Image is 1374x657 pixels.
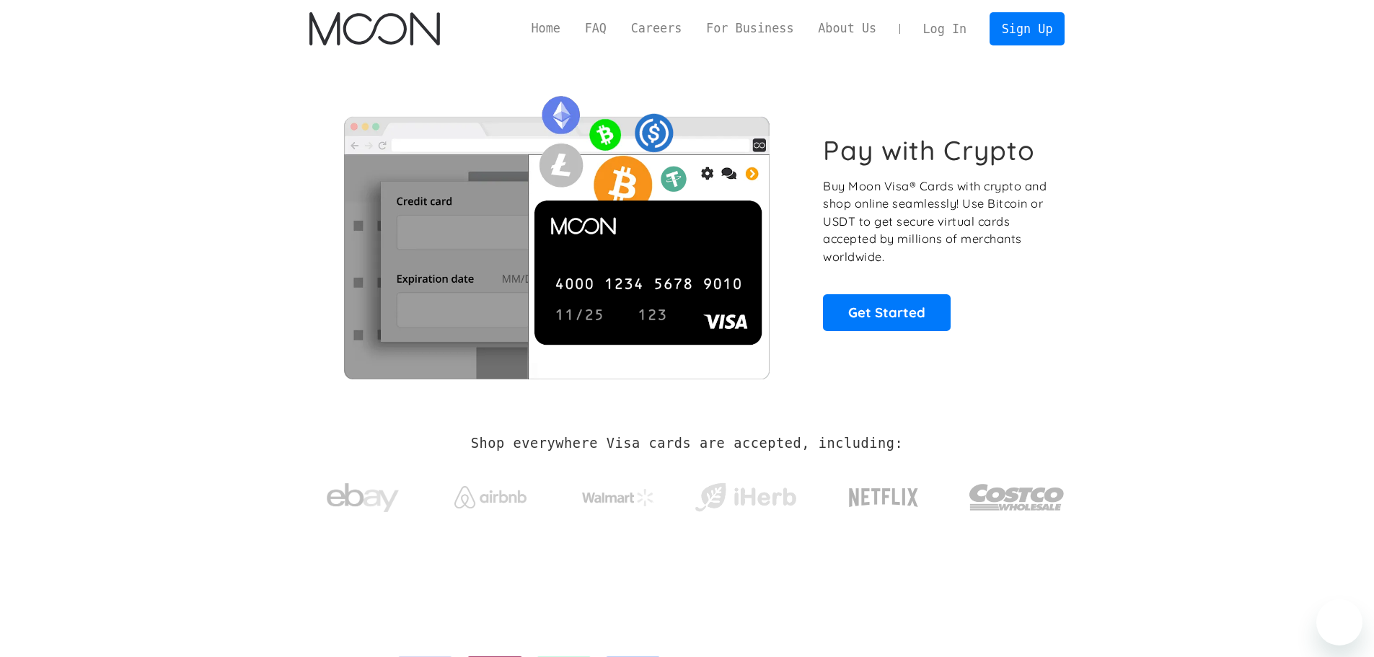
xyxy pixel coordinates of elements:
img: Netflix [847,480,920,516]
img: Walmart [582,489,654,506]
a: iHerb [692,464,799,524]
img: Moon Cards let you spend your crypto anywhere Visa is accepted. [309,86,803,379]
h2: Shop everywhere Visa cards are accepted, including: [471,436,903,451]
a: Walmart [564,475,671,513]
p: Buy Moon Visa® Cards with crypto and shop online seamlessly! Use Bitcoin or USDT to get secure vi... [823,177,1049,266]
a: About Us [806,19,889,38]
img: ebay [327,475,399,521]
a: Home [519,19,573,38]
img: Costco [969,470,1065,524]
img: Moon Logo [309,12,440,45]
a: Netflix [819,465,948,523]
a: FAQ [573,19,619,38]
a: Airbnb [436,472,544,516]
img: Airbnb [454,486,527,508]
a: For Business [694,19,806,38]
h1: Pay with Crypto [823,134,1035,167]
a: ebay [309,461,417,528]
a: Log In [911,13,979,45]
img: iHerb [692,479,799,516]
a: home [309,12,440,45]
a: Costco [969,456,1065,532]
a: Sign Up [990,12,1065,45]
iframe: Button to launch messaging window [1316,599,1362,645]
a: Get Started [823,294,951,330]
a: Careers [619,19,694,38]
